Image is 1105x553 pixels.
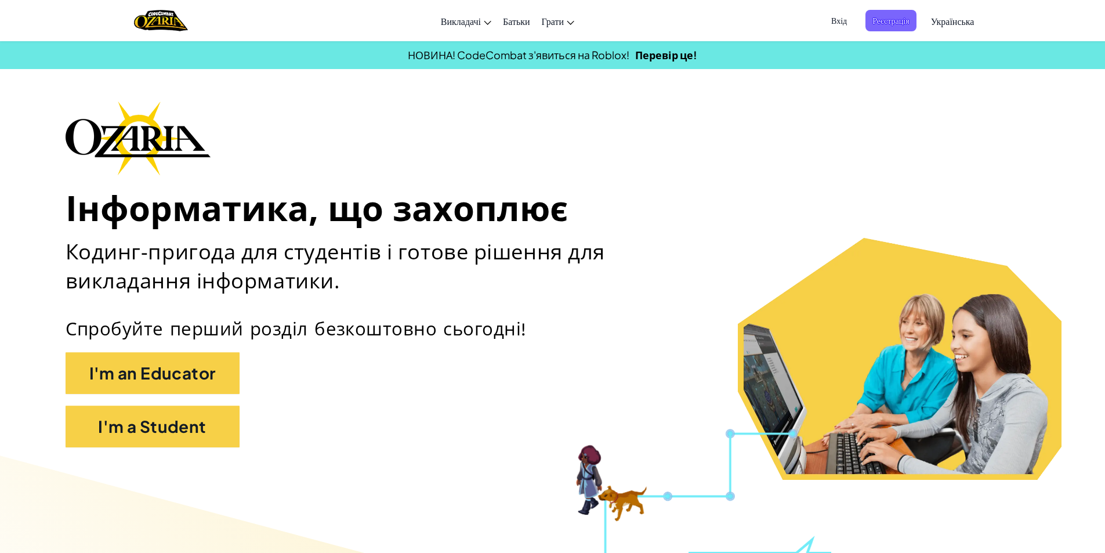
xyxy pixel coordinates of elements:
button: I'm a Student [66,406,240,447]
span: Грати [542,15,564,27]
img: Home [134,9,188,32]
img: Ozaria branding logo [66,101,211,175]
a: Батьки [497,5,536,37]
a: Перевір це! [635,48,697,62]
span: НОВИНА! CodeCombat з'явиться на Roblox! [408,48,629,62]
button: Реєстрація [865,10,916,31]
p: Спробуйте перший розділ безкоштовно сьогодні! [66,318,1040,341]
button: Вхід [824,10,854,31]
h1: Інформатика, що захоплює [66,187,1040,229]
a: Українська [925,5,980,37]
button: I'm an Educator [66,352,240,394]
h2: Кодинг-пригода для студентів і готове рішення для викладання інформатики. [66,237,719,295]
a: Ozaria by CodeCombat logo [134,9,188,32]
span: Українська [931,15,974,27]
span: Викладачі [441,15,481,27]
a: Грати [536,5,580,37]
a: Викладачі [435,5,497,37]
